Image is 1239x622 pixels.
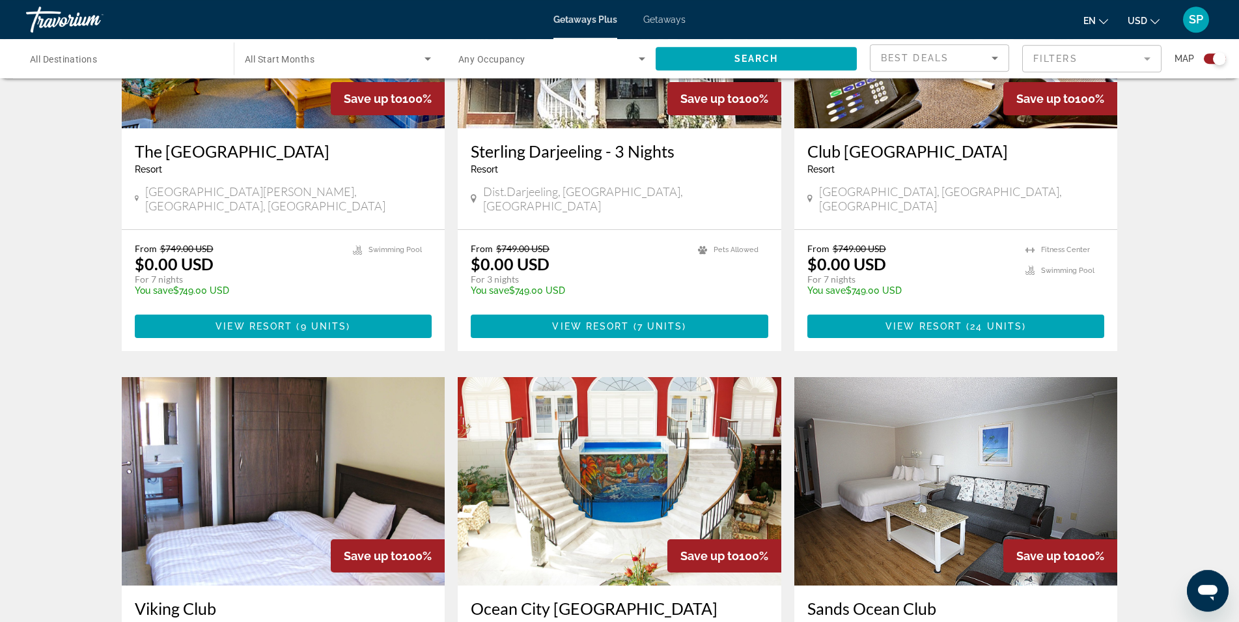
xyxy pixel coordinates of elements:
[794,377,1118,586] img: 0980I01X.jpg
[656,47,857,70] button: Search
[471,274,685,285] p: For 3 nights
[807,274,1013,285] p: For 7 nights
[833,243,886,254] span: $749.00 USD
[667,539,781,573] div: 100%
[807,285,846,296] span: You save
[301,321,347,332] span: 9 units
[458,377,781,586] img: 5313O01X.jpg
[471,285,509,296] span: You save
[807,315,1105,338] button: View Resort(24 units)
[135,315,432,338] button: View Resort(9 units)
[807,285,1013,296] p: $749.00 USD
[1175,49,1194,68] span: Map
[807,164,835,175] span: Resort
[1016,92,1075,106] span: Save up to
[643,14,686,25] a: Getaways
[135,243,157,254] span: From
[471,599,768,618] a: Ocean City [GEOGRAPHIC_DATA]
[292,321,350,332] span: ( )
[714,246,759,254] span: Pets Allowed
[807,243,829,254] span: From
[471,243,493,254] span: From
[667,82,781,115] div: 100%
[369,246,422,254] span: Swimming Pool
[344,549,402,563] span: Save up to
[881,53,949,63] span: Best Deals
[122,377,445,586] img: C234I01X.jpg
[1128,11,1160,30] button: Change currency
[471,254,550,274] p: $0.00 USD
[135,285,341,296] p: $749.00 USD
[245,54,314,64] span: All Start Months
[331,82,445,115] div: 100%
[1003,82,1117,115] div: 100%
[216,321,292,332] span: View Resort
[458,54,525,64] span: Any Occupancy
[819,184,1105,213] span: [GEOGRAPHIC_DATA], [GEOGRAPHIC_DATA], [GEOGRAPHIC_DATA]
[807,254,886,274] p: $0.00 USD
[135,285,173,296] span: You save
[496,243,550,254] span: $749.00 USD
[552,321,629,332] span: View Resort
[553,14,617,25] a: Getaways Plus
[483,184,768,213] span: Dist.Darjeeling, [GEOGRAPHIC_DATA], [GEOGRAPHIC_DATA]
[1003,539,1117,573] div: 100%
[145,184,432,213] span: [GEOGRAPHIC_DATA][PERSON_NAME], [GEOGRAPHIC_DATA], [GEOGRAPHIC_DATA]
[26,3,156,36] a: Travorium
[970,321,1022,332] span: 24 units
[1041,266,1094,275] span: Swimming Pool
[734,53,779,64] span: Search
[344,92,402,106] span: Save up to
[637,321,683,332] span: 7 units
[160,243,214,254] span: $749.00 USD
[471,164,498,175] span: Resort
[331,539,445,573] div: 100%
[1041,246,1090,254] span: Fitness Center
[135,164,162,175] span: Resort
[471,141,768,161] a: Sterling Darjeeling - 3 Nights
[881,50,998,66] mat-select: Sort by
[1179,6,1213,33] button: User Menu
[885,321,962,332] span: View Resort
[1128,16,1147,26] span: USD
[1187,570,1229,612] iframe: Button to launch messaging window
[1016,549,1075,563] span: Save up to
[962,321,1026,332] span: ( )
[680,549,739,563] span: Save up to
[135,599,432,618] a: Viking Club
[1083,16,1096,26] span: en
[135,274,341,285] p: For 7 nights
[680,92,739,106] span: Save up to
[135,254,214,274] p: $0.00 USD
[1022,44,1162,73] button: Filter
[1189,13,1203,26] span: SP
[807,141,1105,161] a: Club [GEOGRAPHIC_DATA]
[807,599,1105,618] a: Sands Ocean Club
[1083,11,1108,30] button: Change language
[30,54,97,64] span: All Destinations
[471,285,685,296] p: $749.00 USD
[630,321,687,332] span: ( )
[135,141,432,161] a: The [GEOGRAPHIC_DATA]
[471,315,768,338] button: View Resort(7 units)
